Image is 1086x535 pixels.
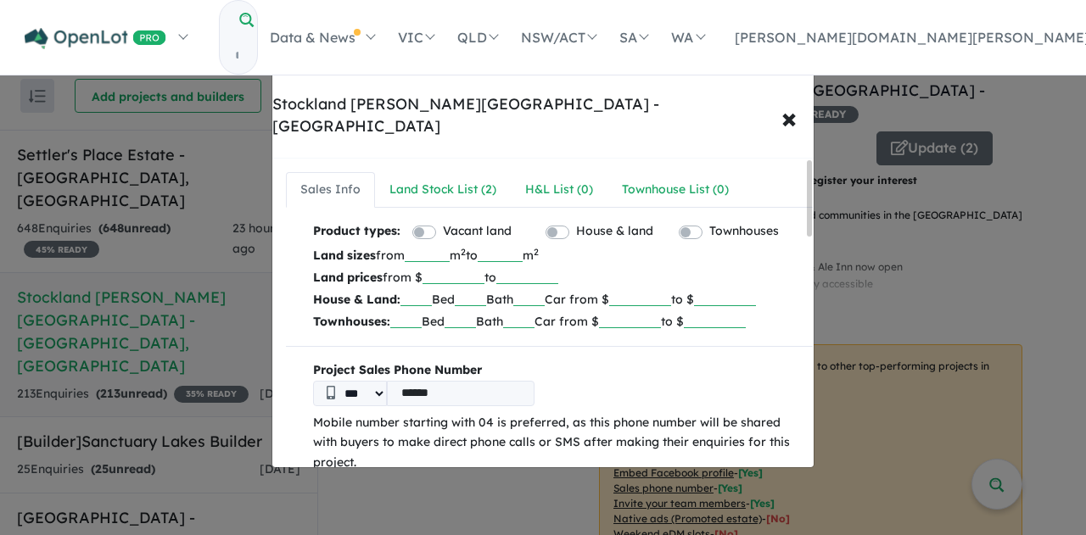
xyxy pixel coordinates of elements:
b: Project Sales Phone Number [313,360,800,381]
a: SA [607,8,659,67]
a: QLD [445,8,509,67]
p: Bed Bath Car from $ to $ [313,288,800,310]
label: House & land [576,221,653,242]
p: Bed Bath Car from $ to $ [313,310,800,332]
a: VIC [386,8,445,67]
div: Stockland [PERSON_NAME][GEOGRAPHIC_DATA] - [GEOGRAPHIC_DATA] [272,93,814,137]
span: × [781,99,797,136]
div: Land Stock List ( 2 ) [389,180,496,200]
p: from m to m [313,244,800,266]
b: Land prices [313,270,383,285]
b: Product types: [313,221,400,244]
label: Townhouses [709,221,779,242]
p: Mobile number starting with 04 is preferred, as this phone number will be shared with buyers to m... [313,413,800,473]
b: House & Land: [313,292,400,307]
b: Land sizes [313,248,376,263]
div: H&L List ( 0 ) [525,180,593,200]
img: Phone icon [327,386,335,399]
b: Townhouses: [313,314,390,329]
sup: 2 [534,246,539,258]
a: NSW/ACT [509,8,607,67]
sup: 2 [461,246,466,258]
input: Try estate name, suburb, builder or developer [220,37,254,74]
a: WA [659,8,715,67]
div: Townhouse List ( 0 ) [622,180,729,200]
a: Data & News [258,8,386,67]
img: Openlot PRO Logo White [25,28,166,49]
div: Sales Info [300,180,361,200]
label: Vacant land [443,221,512,242]
p: from $ to [313,266,800,288]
